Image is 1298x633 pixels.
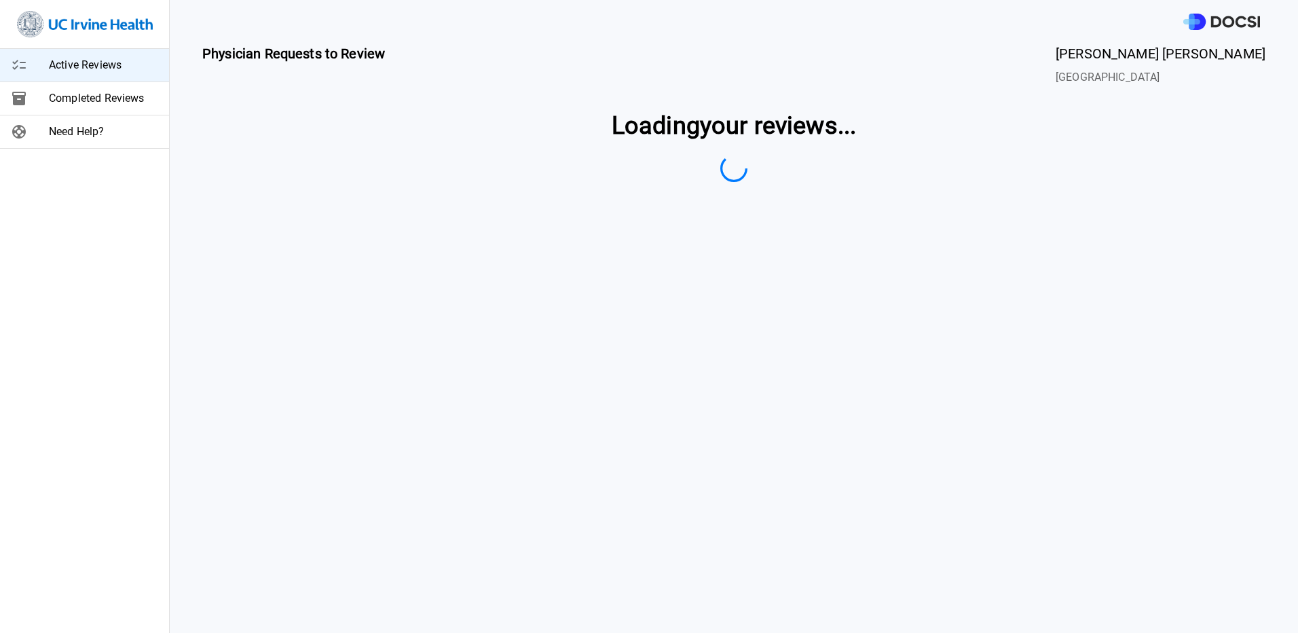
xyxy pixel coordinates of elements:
span: Active Reviews [49,57,158,73]
span: Completed Reviews [49,90,158,107]
span: Loading your reviews ... [612,107,856,144]
img: DOCSI Logo [1183,14,1260,31]
span: [PERSON_NAME] [PERSON_NAME] [1056,43,1265,64]
span: [GEOGRAPHIC_DATA] [1056,69,1265,86]
span: Physician Requests to Review [202,43,385,86]
img: Site Logo [17,11,153,37]
span: Need Help? [49,124,158,140]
